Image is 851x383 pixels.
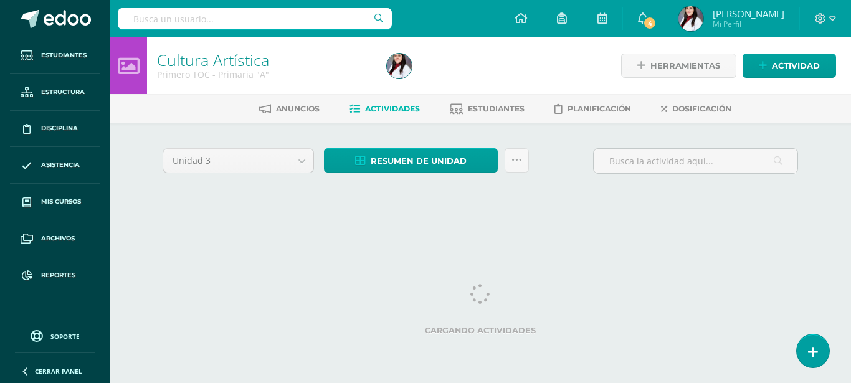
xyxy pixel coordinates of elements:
[157,69,372,80] div: Primero TOC - Primaria 'A'
[10,74,100,111] a: Estructura
[15,327,95,344] a: Soporte
[650,54,720,77] span: Herramientas
[10,111,100,148] a: Disciplina
[10,184,100,220] a: Mis cursos
[41,234,75,244] span: Archivos
[157,51,372,69] h1: Cultura Artística
[450,99,525,119] a: Estudiantes
[349,99,420,119] a: Actividades
[568,104,631,113] span: Planificación
[554,99,631,119] a: Planificación
[41,270,75,280] span: Reportes
[118,8,392,29] input: Busca un usuario...
[743,54,836,78] a: Actividad
[387,54,412,78] img: afafde42d4535aece34540a006e1cd36.png
[41,123,78,133] span: Disciplina
[41,160,80,170] span: Asistencia
[50,332,80,341] span: Soporte
[259,99,320,119] a: Anuncios
[10,147,100,184] a: Asistencia
[365,104,420,113] span: Actividades
[678,6,703,31] img: afafde42d4535aece34540a006e1cd36.png
[594,149,797,173] input: Busca la actividad aquí...
[713,7,784,20] span: [PERSON_NAME]
[163,326,798,335] label: Cargando actividades
[163,149,313,173] a: Unidad 3
[713,19,784,29] span: Mi Perfil
[672,104,731,113] span: Dosificación
[621,54,736,78] a: Herramientas
[371,149,467,173] span: Resumen de unidad
[643,16,657,30] span: 4
[10,220,100,257] a: Archivos
[41,50,87,60] span: Estudiantes
[468,104,525,113] span: Estudiantes
[276,104,320,113] span: Anuncios
[10,257,100,294] a: Reportes
[661,99,731,119] a: Dosificación
[324,148,498,173] a: Resumen de unidad
[173,149,280,173] span: Unidad 3
[41,197,81,207] span: Mis cursos
[772,54,820,77] span: Actividad
[157,49,269,70] a: Cultura Artística
[10,37,100,74] a: Estudiantes
[35,367,82,376] span: Cerrar panel
[41,87,85,97] span: Estructura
